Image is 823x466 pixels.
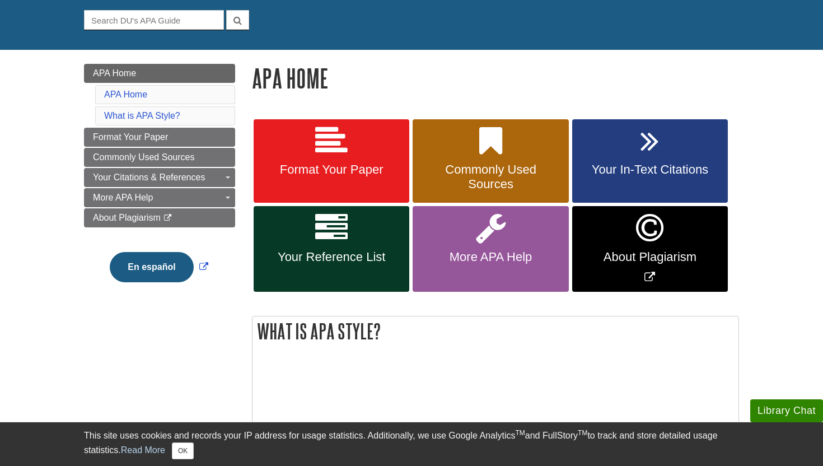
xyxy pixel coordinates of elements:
span: About Plagiarism [581,250,719,264]
div: Guide Page Menu [84,64,235,301]
div: This site uses cookies and records your IP address for usage statistics. Additionally, we use Goo... [84,429,739,459]
button: En español [110,252,193,282]
a: About Plagiarism [84,208,235,227]
span: Your Citations & References [93,173,205,182]
span: More APA Help [421,250,560,264]
h1: APA Home [252,64,739,92]
a: APA Home [104,90,147,99]
span: Commonly Used Sources [93,152,194,162]
a: Your Reference List [254,206,409,292]
span: APA Home [93,68,136,78]
a: Link opens in new window [107,262,211,272]
a: Format Your Paper [84,128,235,147]
input: Search DU's APA Guide [84,10,224,30]
a: Link opens in new window [572,206,728,292]
sup: TM [515,429,525,437]
a: Read More [121,445,165,455]
span: Your In-Text Citations [581,162,719,177]
a: More APA Help [84,188,235,207]
i: This link opens in a new window [163,215,172,222]
a: Your Citations & References [84,168,235,187]
span: More APA Help [93,193,153,202]
a: What is APA Style? [104,111,180,120]
sup: TM [578,429,587,437]
button: Close [172,442,194,459]
span: About Plagiarism [93,213,161,222]
span: Your Reference List [262,250,401,264]
a: Commonly Used Sources [413,119,568,203]
h2: What is APA Style? [252,316,738,346]
span: Format Your Paper [93,132,168,142]
span: Commonly Used Sources [421,162,560,192]
a: APA Home [84,64,235,83]
button: Library Chat [750,399,823,422]
span: Format Your Paper [262,162,401,177]
a: Commonly Used Sources [84,148,235,167]
a: Your In-Text Citations [572,119,728,203]
a: Format Your Paper [254,119,409,203]
a: More APA Help [413,206,568,292]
